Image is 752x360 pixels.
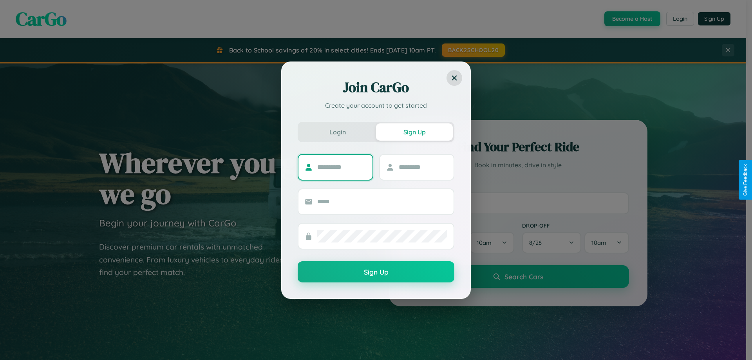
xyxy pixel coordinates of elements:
[376,123,453,141] button: Sign Up
[743,164,748,196] div: Give Feedback
[298,101,454,110] p: Create your account to get started
[299,123,376,141] button: Login
[298,261,454,282] button: Sign Up
[298,78,454,97] h2: Join CarGo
